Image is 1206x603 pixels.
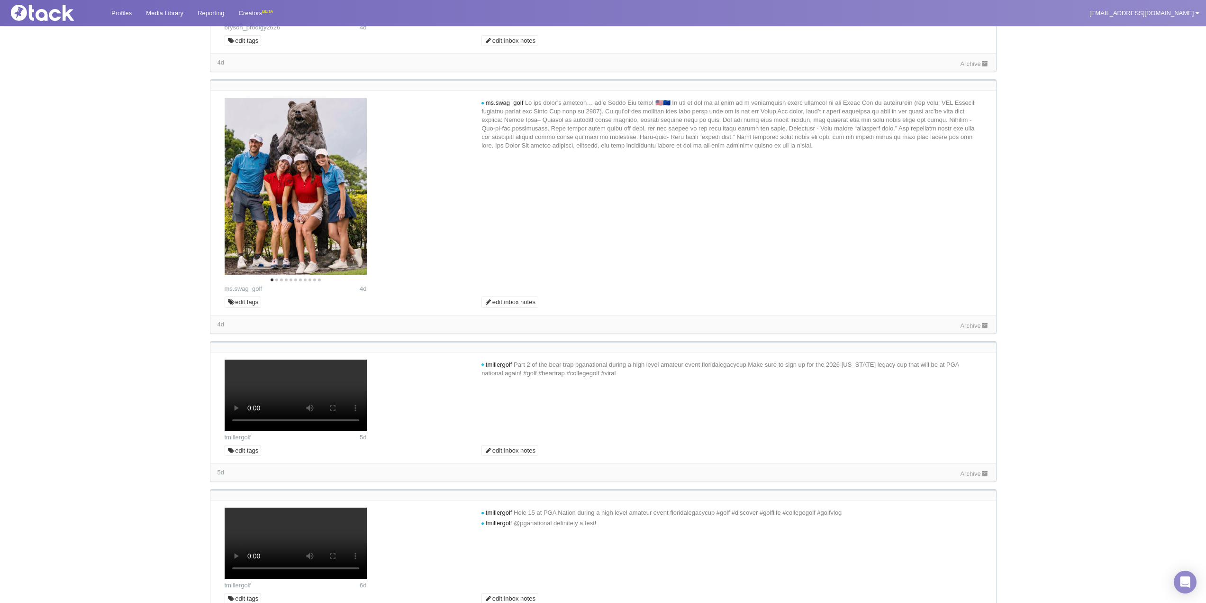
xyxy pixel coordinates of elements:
[481,102,484,105] i: new
[481,363,484,366] i: new
[481,512,484,515] i: new
[225,434,251,441] a: tmillergolf
[360,582,366,589] span: 6d
[360,285,366,293] time: Posted: 2025-09-26 21:04 UTC
[7,5,102,21] img: Tack
[225,24,281,31] a: bryson_prodigy2626
[218,469,224,476] time: Latest comment: 2025-09-26 01:13 UTC
[304,278,307,281] li: Page dot 8
[290,278,292,281] li: Page dot 5
[481,361,959,377] span: Part 2 of the bear trap pganational during a high level amateur event floridalegacycup Make sure ...
[218,469,224,476] span: 5d
[360,581,366,590] time: Posted: 2025-09-25 01:08 UTC
[271,278,273,281] li: Page dot 1
[225,445,262,456] a: edit tags
[514,509,842,516] span: Hole 15 at PGA Nation during a high level amateur event floridalegacycup #golf #discover #golflif...
[285,278,288,281] li: Page dot 4
[481,297,538,308] a: edit inbox notes
[225,582,251,589] a: tmillergolf
[360,434,366,441] span: 5d
[360,24,366,31] span: 4d
[1174,571,1197,594] div: Open Intercom Messenger
[218,321,224,328] time: Latest comment: 2025-09-26 21:05 UTC
[313,278,316,281] li: Page dot 10
[486,361,512,368] span: tmillergolf
[360,285,366,292] span: 4d
[299,278,302,281] li: Page dot 7
[481,522,484,525] i: new
[218,321,224,328] span: 4d
[514,520,596,527] span: @pganational definitely a test!
[360,433,366,442] time: Posted: 2025-09-26 01:13 UTC
[360,23,366,32] time: Posted: 2025-09-27 02:58 UTC
[481,445,538,456] a: edit inbox notes
[225,35,262,46] a: edit tags
[218,59,224,66] span: 4d
[262,7,273,17] div: BETA
[218,59,224,66] time: Latest comment: 2025-09-27 02:59 UTC
[308,278,311,281] li: Page dot 9
[225,285,262,292] a: ms.swag_golf
[318,278,321,281] li: Page dot 11
[486,520,512,527] span: tmillergolf
[225,98,367,275] img: Image may contain: people, person, accessories, belt, clothing, shorts, footwear, shoe, adult, ma...
[294,278,297,281] li: Page dot 6
[960,322,988,329] a: Archive
[225,297,262,308] a: edit tags
[280,278,283,281] li: Page dot 3
[960,470,988,477] a: Archive
[481,99,976,149] span: Lo ips dolor’s ametcon… ad’e Seddo Eiu temp! 🇺🇸🇪🇺 In utl et dol ma al enim ad m veniamquisn exerc...
[481,35,538,46] a: edit inbox notes
[486,509,512,516] span: tmillergolf
[486,99,523,106] span: ms.swag_golf
[275,278,278,281] li: Page dot 2
[960,60,988,67] a: Archive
